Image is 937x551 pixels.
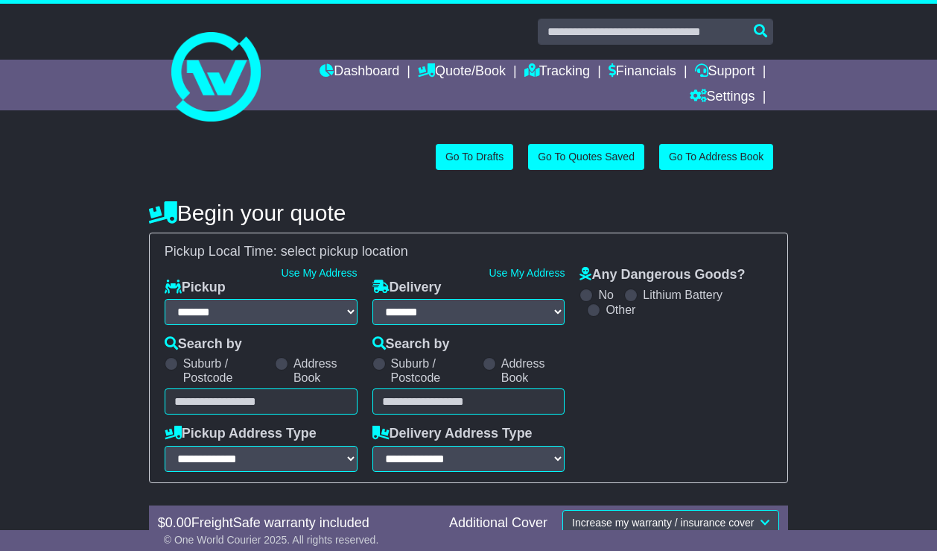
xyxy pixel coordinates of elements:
[164,534,379,546] span: © One World Courier 2025. All rights reserved.
[606,303,635,317] label: Other
[572,517,754,529] span: Increase my warranty / insurance cover
[165,280,226,296] label: Pickup
[609,60,676,85] a: Financials
[391,356,475,385] label: Suburb / Postcode
[293,356,358,385] label: Address Book
[659,144,773,170] a: Go To Address Book
[183,356,267,385] label: Suburb / Postcode
[372,426,533,442] label: Delivery Address Type
[165,426,317,442] label: Pickup Address Type
[690,85,755,110] a: Settings
[165,515,191,530] span: 0.00
[528,144,644,170] a: Go To Quotes Saved
[436,144,513,170] a: Go To Drafts
[165,336,242,353] label: Search by
[150,515,442,532] div: $ FreightSafe warranty included
[282,267,358,279] a: Use My Address
[695,60,755,85] a: Support
[442,515,555,532] div: Additional Cover
[149,201,789,225] h4: Begin your quote
[372,336,450,353] label: Search by
[418,60,506,85] a: Quote/Book
[579,267,745,283] label: Any Dangerous Goods?
[562,510,779,536] button: Increase my warranty / insurance cover
[372,280,442,296] label: Delivery
[157,244,781,260] div: Pickup Local Time:
[281,244,408,259] span: select pickup location
[598,288,613,302] label: No
[643,288,722,302] label: Lithium Battery
[524,60,590,85] a: Tracking
[489,267,565,279] a: Use My Address
[501,356,565,385] label: Address Book
[320,60,399,85] a: Dashboard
